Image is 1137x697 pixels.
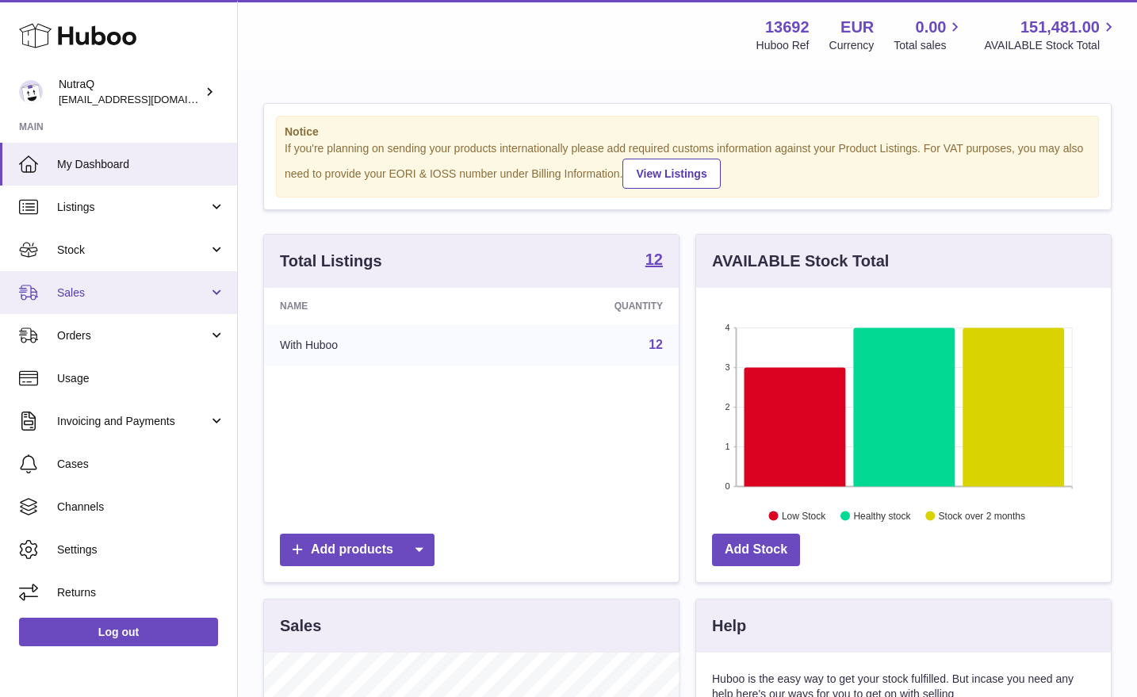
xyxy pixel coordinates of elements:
h3: Help [712,615,746,637]
a: 0.00 Total sales [894,17,964,53]
span: Invoicing and Payments [57,414,209,429]
span: Listings [57,200,209,215]
text: 4 [725,323,729,332]
a: View Listings [622,159,720,189]
span: 151,481.00 [1020,17,1100,38]
strong: Notice [285,124,1090,140]
a: 151,481.00 AVAILABLE Stock Total [984,17,1118,53]
span: Stock [57,243,209,258]
span: My Dashboard [57,157,225,172]
span: 0.00 [916,17,947,38]
div: NutraQ [59,77,201,107]
strong: 13692 [765,17,810,38]
th: Quantity [483,288,679,324]
span: Returns [57,585,225,600]
text: Healthy stock [853,510,911,521]
text: Stock over 2 months [939,510,1025,521]
strong: 12 [645,251,663,267]
span: [EMAIL_ADDRESS][DOMAIN_NAME] [59,93,233,105]
img: log@nutraq.com [19,80,43,104]
span: Sales [57,285,209,301]
span: Channels [57,500,225,515]
h3: Total Listings [280,251,382,272]
text: 0 [725,481,729,491]
a: Log out [19,618,218,646]
text: 1 [725,442,729,451]
a: Add Stock [712,534,800,566]
div: Currency [829,38,875,53]
a: 12 [649,338,663,351]
span: AVAILABLE Stock Total [984,38,1118,53]
text: 3 [725,362,729,372]
a: 12 [645,251,663,270]
div: Huboo Ref [756,38,810,53]
strong: EUR [840,17,874,38]
h3: Sales [280,615,321,637]
td: With Huboo [264,324,483,366]
text: Low Stock [782,510,826,521]
text: 2 [725,402,729,412]
th: Name [264,288,483,324]
a: Add products [280,534,435,566]
span: Settings [57,542,225,557]
span: Usage [57,371,225,386]
span: Total sales [894,38,964,53]
span: Cases [57,457,225,472]
h3: AVAILABLE Stock Total [712,251,889,272]
div: If you're planning on sending your products internationally please add required customs informati... [285,141,1090,189]
span: Orders [57,328,209,343]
